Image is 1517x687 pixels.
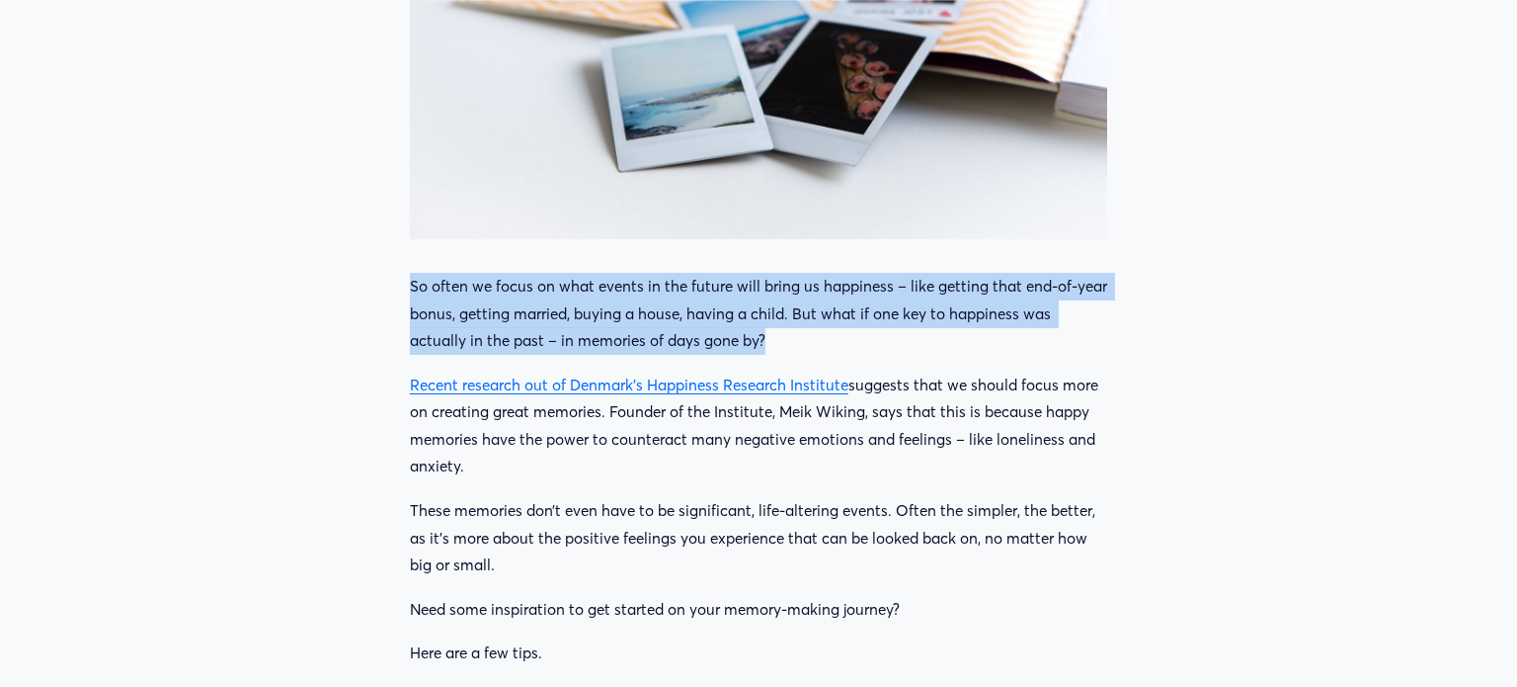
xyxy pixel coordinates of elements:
a: Recent research out of Denmark’s Happiness Research Institute [410,376,848,394]
p: Need some inspiration to get started on your memory-making journey? [410,596,1108,624]
p: suggests that we should focus more on creating great memories. Founder of the Institute, Meik Wik... [410,372,1108,480]
p: Here are a few tips. [410,640,1108,667]
p: So often we focus on what events in the future will bring us happiness – like getting that end-of... [410,273,1108,355]
p: These memories don’t even have to be significant, life-altering events. Often the simpler, the be... [410,497,1108,579]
